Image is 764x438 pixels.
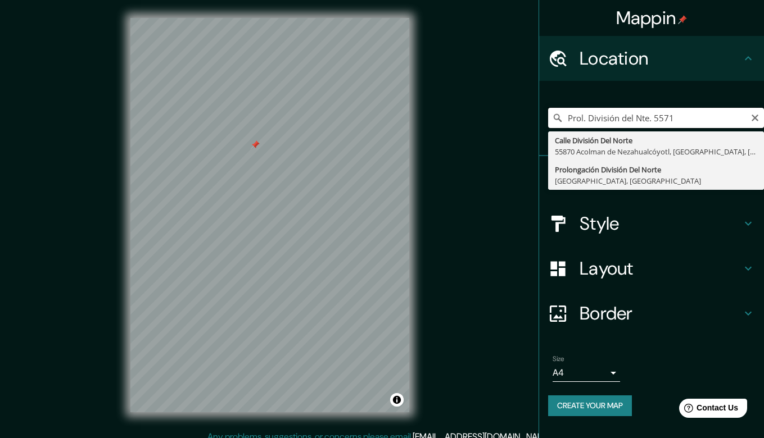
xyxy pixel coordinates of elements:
[548,108,764,128] input: Pick your city or area
[555,164,757,175] div: Prolongación División Del Norte
[555,135,757,146] div: Calle División Del Norte
[548,395,632,416] button: Create your map
[539,36,764,81] div: Location
[539,291,764,336] div: Border
[580,167,742,190] h4: Pins
[580,302,742,325] h4: Border
[580,257,742,280] h4: Layout
[664,394,752,426] iframe: Help widget launcher
[678,15,687,24] img: pin-icon.png
[553,354,564,364] label: Size
[580,47,742,70] h4: Location
[616,7,688,29] h4: Mappin
[390,393,404,407] button: Toggle attribution
[539,201,764,246] div: Style
[539,156,764,201] div: Pins
[555,146,757,157] div: 55870 Acolman de Nezahualcóyotl, [GEOGRAPHIC_DATA], [GEOGRAPHIC_DATA]
[539,246,764,291] div: Layout
[553,364,620,382] div: A4
[130,18,409,412] canvas: Map
[555,175,757,186] div: [GEOGRAPHIC_DATA], [GEOGRAPHIC_DATA]
[580,212,742,235] h4: Style
[751,112,760,122] button: Clear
